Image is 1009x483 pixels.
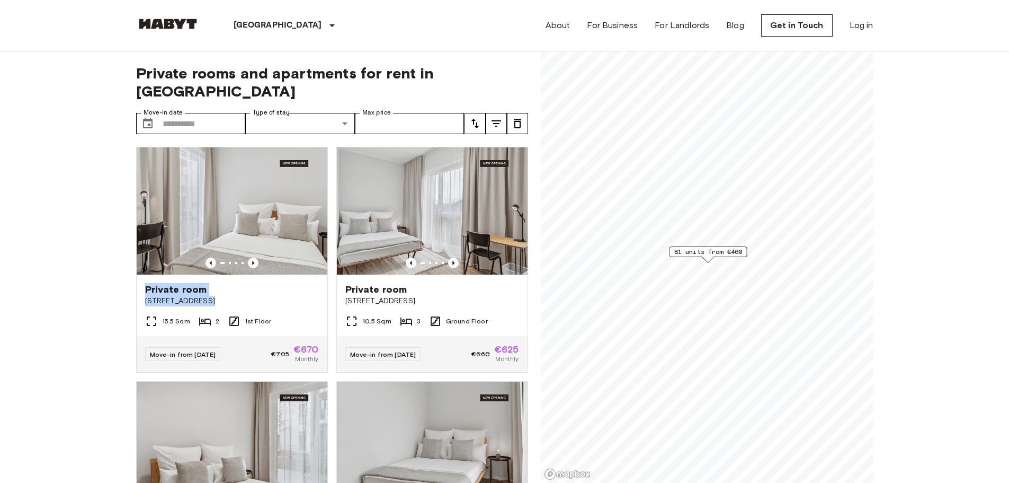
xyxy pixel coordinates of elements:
a: For Business [587,19,638,32]
span: €660 [471,349,490,359]
span: Monthly [295,354,318,364]
img: Marketing picture of unit DE-13-001-102-002 [137,147,327,275]
span: 1st Floor [245,317,271,326]
a: For Landlords [655,19,709,32]
button: Previous image [248,258,258,268]
div: Map marker [669,247,747,263]
span: Private room [145,283,207,296]
img: Marketing picture of unit DE-13-001-002-001 [337,147,528,275]
label: Max price [362,108,391,117]
button: Choose date [137,113,158,134]
a: About [546,19,570,32]
span: €705 [271,349,289,359]
span: Move-in from [DATE] [150,350,216,358]
button: Previous image [206,258,216,268]
a: Log in [850,19,873,32]
span: Monthly [495,354,519,364]
button: Previous image [406,258,416,268]
span: [STREET_ADDRESS] [145,296,319,306]
button: tune [507,113,528,134]
span: 3 [417,317,421,326]
button: Previous image [448,258,459,268]
a: Blog [726,19,744,32]
span: €670 [293,345,319,354]
span: Private room [345,283,407,296]
span: €625 [494,345,519,354]
span: Move-in from [DATE] [350,350,416,358]
span: 10.5 Sqm [362,317,391,326]
label: Move-in date [144,108,183,117]
button: tune [486,113,507,134]
img: Habyt [136,19,200,29]
button: tune [465,113,486,134]
span: [STREET_ADDRESS] [345,296,519,306]
span: Ground Floor [446,317,488,326]
label: Type of stay [253,108,290,117]
span: 2 [216,317,219,326]
a: Mapbox logo [544,468,591,480]
a: Get in Touch [761,14,833,37]
a: Marketing picture of unit DE-13-001-102-002Previous imagePrevious imagePrivate room[STREET_ADDRES... [136,147,328,373]
span: 81 units from €460 [674,247,742,257]
a: Marketing picture of unit DE-13-001-002-001Previous imagePrevious imagePrivate room[STREET_ADDRES... [336,147,528,373]
span: 15.5 Sqm [162,317,190,326]
span: Private rooms and apartments for rent in [GEOGRAPHIC_DATA] [136,64,528,100]
p: [GEOGRAPHIC_DATA] [234,19,322,32]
